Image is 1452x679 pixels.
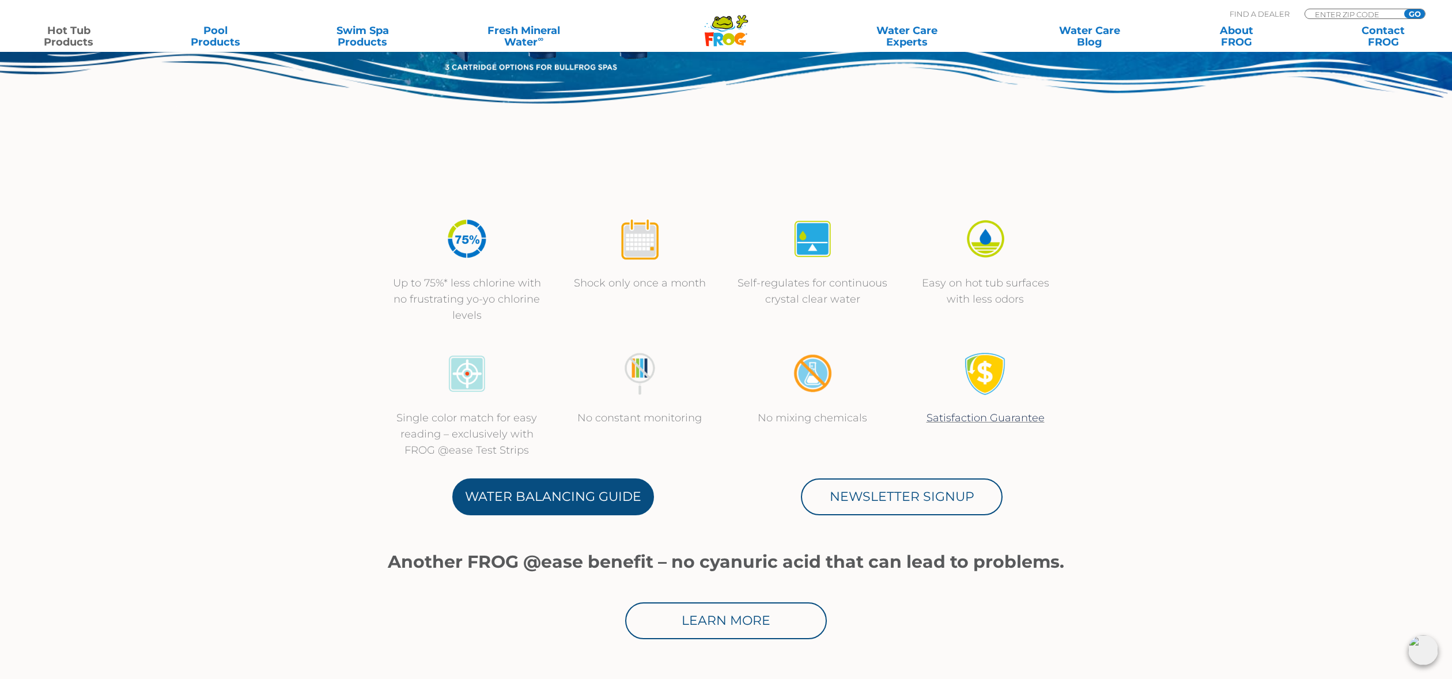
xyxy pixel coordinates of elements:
[1314,9,1391,19] input: Zip Code Form
[445,217,489,261] img: icon-atease-75percent-less
[1230,9,1290,19] p: Find A Dealer
[1408,635,1438,665] img: openIcon
[305,25,419,48] a: Swim SpaProducts
[964,217,1007,261] img: icon-atease-easy-on
[452,25,595,48] a: Fresh MineralWater∞
[927,412,1045,424] a: Satisfaction Guarantee
[964,352,1007,395] img: Satisfaction Guarantee Icon
[12,25,126,48] a: Hot TubProducts
[618,352,661,395] img: no-constant-monitoring1
[392,275,542,323] p: Up to 75%* less chlorine with no frustrating yo-yo chlorine levels
[1404,9,1425,18] input: GO
[538,34,543,43] sup: ∞
[452,478,654,515] a: Water Balancing Guide
[910,275,1060,307] p: Easy on hot tub surfaces with less odors
[158,25,273,48] a: PoolProducts
[565,275,714,291] p: Shock only once a month
[791,352,834,395] img: no-mixing1
[738,410,887,426] p: No mixing chemicals
[1179,25,1293,48] a: AboutFROG
[618,217,661,261] img: icon-atease-shock-once
[445,352,489,395] img: icon-atease-color-match
[1326,25,1440,48] a: ContactFROG
[1032,25,1146,48] a: Water CareBlog
[814,25,999,48] a: Water CareExperts
[791,217,834,261] img: icon-atease-self-regulates
[565,410,714,426] p: No constant monitoring
[625,602,827,639] a: Learn More
[738,275,887,307] p: Self-regulates for continuous crystal clear water
[801,478,1003,515] a: Newsletter Signup
[392,410,542,458] p: Single color match for easy reading – exclusively with FROG @ease Test Strips
[380,552,1072,572] h1: Another FROG @ease benefit – no cyanuric acid that can lead to problems.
